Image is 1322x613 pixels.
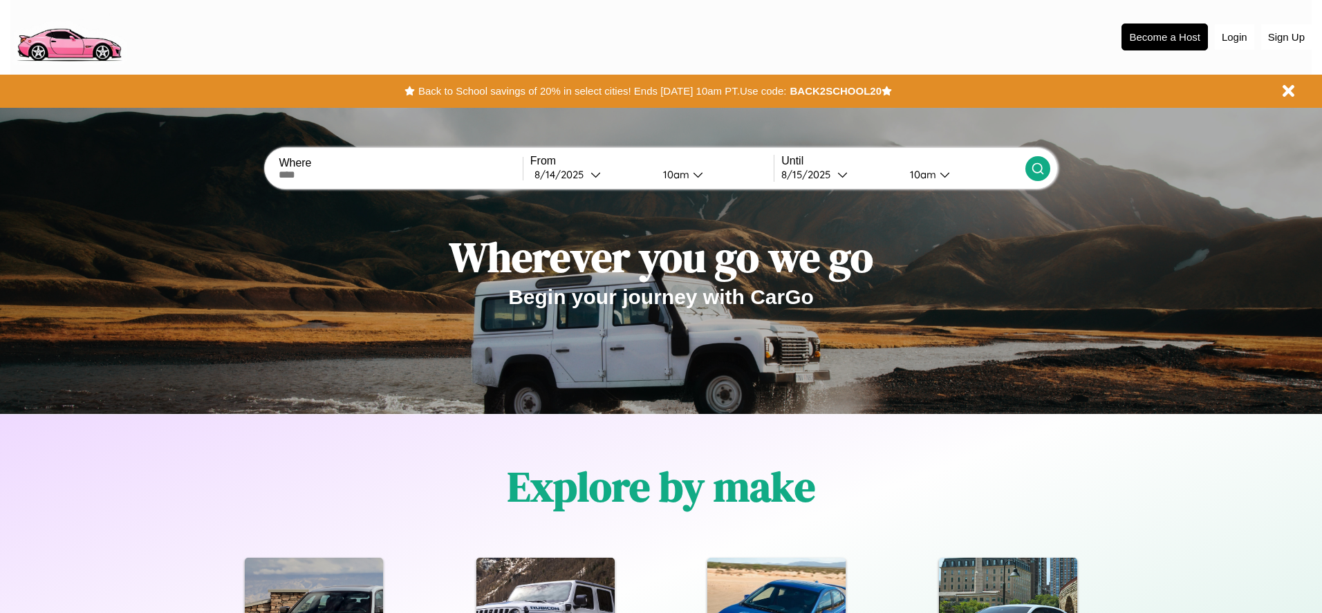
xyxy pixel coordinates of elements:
img: logo [10,7,127,65]
label: From [530,155,774,167]
div: 8 / 15 / 2025 [781,168,837,181]
label: Where [279,157,522,169]
button: 10am [899,167,1025,182]
button: Login [1215,24,1254,50]
button: 10am [652,167,774,182]
label: Until [781,155,1025,167]
h1: Explore by make [508,458,815,515]
button: Sign Up [1261,24,1312,50]
div: 10am [903,168,940,181]
div: 8 / 14 / 2025 [534,168,590,181]
b: BACK2SCHOOL20 [790,85,882,97]
button: Back to School savings of 20% in select cities! Ends [DATE] 10am PT.Use code: [415,82,790,101]
button: Become a Host [1121,23,1208,50]
div: 10am [656,168,693,181]
button: 8/14/2025 [530,167,652,182]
